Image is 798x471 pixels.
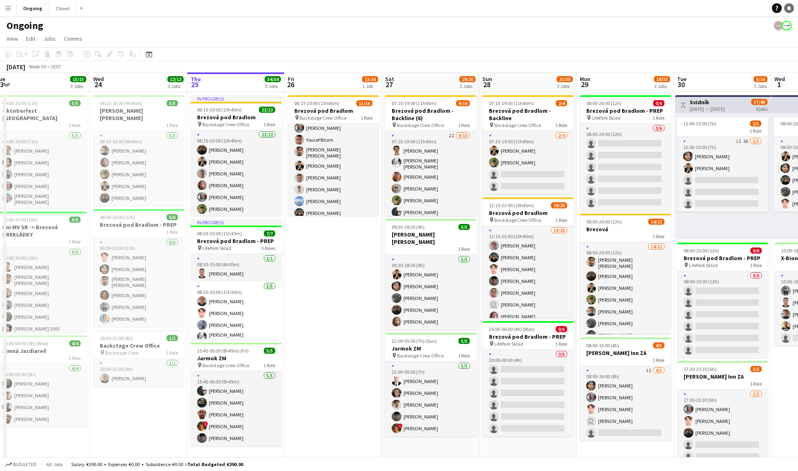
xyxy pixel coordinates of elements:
[93,238,184,327] app-card-role: 6/608:00-20:00 (12h)[PERSON_NAME][PERSON_NAME][PERSON_NAME] [PERSON_NAME][PERSON_NAME][PERSON_NAM...
[586,342,619,348] span: 08:00-16:00 (8h)
[489,326,535,332] span: 20:00-00:00 (4h) (Mon)
[100,100,142,106] span: 06:15-16:00 (9h45m)
[579,80,590,89] span: 29
[653,357,664,363] span: 1 Role
[69,122,81,128] span: 1 Role
[264,230,275,237] span: 7/7
[92,80,104,89] span: 24
[288,75,294,83] span: Fri
[69,217,81,223] span: 6/6
[191,343,282,446] app-job-card: 15:45-00:30 (8h45m) (Fri)5/5Jarmok ZM Backstage Crew Office1 Role5/515:45-00:30 (8h45m)[PERSON_NA...
[773,80,785,89] span: 1
[556,100,567,106] span: 2/4
[750,262,762,268] span: 1 Role
[203,421,208,426] span: !
[677,137,768,212] app-card-role: 1I2A2/513:00-20:00 (7h)[PERSON_NAME][PERSON_NAME]
[482,95,574,194] app-job-card: 07:15-19:00 (11h45m)2/4Brezová pod Bradlom - Backline Backstage Crew Office1 Role2/407:15-19:00 (...
[677,117,768,212] div: 13:00-20:00 (7h)2/51 Role1I2A2/513:00-20:00 (7h)[PERSON_NAME][PERSON_NAME]
[191,371,282,446] app-card-role: 5/515:45-00:30 (8h45m)[PERSON_NAME][PERSON_NAME][PERSON_NAME]![PERSON_NAME][PERSON_NAME]
[774,75,785,83] span: Wed
[288,95,379,216] div: 06:15-20:00 (13h45m)13/16Brezová pod Bradlom Backstage Crew Office1 Role06:15-20:00 (13h45m)[PERS...
[676,80,686,89] span: 30
[167,214,178,220] span: 6/6
[93,330,184,386] app-job-card: 18:00-22:00 (4h)1/1Backstage Crew Office Backstage Crew1 Role1/118:00-22:00 (4h)[PERSON_NAME]
[481,80,492,89] span: 28
[555,122,567,128] span: 1 Role
[580,107,671,114] h3: Brezová pod Bradlom - PREP
[191,114,282,121] h3: Brezová pod Bradlom
[191,282,282,359] app-card-role: 5/508:30-20:00 (11h30m)[PERSON_NAME][PERSON_NAME][PERSON_NAME][PERSON_NAME] [PERSON_NAME]
[26,35,35,42] span: Edit
[264,348,275,354] span: 5/5
[385,131,476,267] app-card-role: 2I9/1007:15-19:00 (11h45m)[PERSON_NAME][PERSON_NAME] [PERSON_NAME][PERSON_NAME][PERSON_NAME][PERS...
[13,462,37,467] span: Budgeted
[385,345,476,352] h3: Jarmok ZM
[167,100,178,106] span: 5/5
[458,353,470,359] span: 1 Role
[580,214,671,334] app-job-card: 08:00-20:00 (12h)14/22Brezová1 Role14/2208:00-20:00 (12h)[PERSON_NAME] [PERSON_NAME][PERSON_NAME]...
[93,131,184,206] app-card-role: 5/506:15-16:00 (9h45m)[PERSON_NAME][PERSON_NAME][PERSON_NAME][PERSON_NAME][PERSON_NAME]
[751,99,767,105] span: 37/40
[45,461,64,467] span: All jobs
[557,76,573,82] span: 21/30
[93,342,184,349] h3: Backstage Crew Office
[384,80,394,89] span: 27
[93,209,184,327] div: 08:00-20:00 (12h)6/6Brezová pod Bradlom - PREP1 Role6/608:00-20:00 (12h)[PERSON_NAME][PERSON_NAME...
[189,80,201,89] span: 25
[49,0,77,16] button: Closed
[362,83,378,89] div: 1 Job
[684,366,717,372] span: 17:30-23:30 (6h)
[482,107,574,122] h3: Brezová pod Bradlom - Backline
[385,361,476,436] app-card-role: 5/522:00-05:00 (7h)[PERSON_NAME][PERSON_NAME][PERSON_NAME][PERSON_NAME]![PERSON_NAME]
[385,219,476,330] div: 09:30-18:30 (9h)5/5[PERSON_NAME] [PERSON_NAME]1 Role5/509:30-18:30 (9h)[PERSON_NAME][PERSON_NAME]...
[397,122,444,128] span: Backstage Crew Office
[191,75,201,83] span: Thu
[265,83,281,89] div: 3 Jobs
[754,83,767,89] div: 3 Jobs
[580,124,671,210] app-card-role: 0/608:00-20:00 (12h)
[392,100,436,106] span: 07:15-19:00 (11h45m)
[648,219,664,225] span: 14/22
[677,361,768,464] app-job-card: 17:30-23:30 (6h)3/5[PERSON_NAME] Inn ZA1 Role3/517:30-23:30 (6h)[PERSON_NAME][PERSON_NAME][PERSON...
[385,255,476,330] app-card-role: 5/509:30-18:30 (9h)[PERSON_NAME][PERSON_NAME][PERSON_NAME][PERSON_NAME][PERSON_NAME]
[7,63,25,71] div: [DATE]
[263,121,275,127] span: 1 Role
[482,75,492,83] span: Sun
[300,115,346,121] span: Backstage Crew Office
[166,229,178,235] span: 1 Role
[69,340,81,346] span: 4/4
[580,337,671,441] app-job-card: 08:00-16:00 (8h)4/5[PERSON_NAME] Inn ZA1 Role1I4/508:00-16:00 (8h)[PERSON_NAME][PERSON_NAME][PERS...
[362,76,378,82] span: 13/16
[191,95,282,102] div: In progress
[580,226,671,233] h3: Brezová
[385,333,476,436] app-job-card: 22:00-05:00 (7h) (Sun)5/5Jarmok ZM Backstage Crew Office1 Role5/522:00-05:00 (7h)[PERSON_NAME][PE...
[494,217,541,223] span: Backstage Crew Office
[494,341,523,347] span: LifePark Sklad
[361,115,373,121] span: 1 Role
[27,64,47,70] span: Week 39
[263,362,275,368] span: 1 Role
[750,366,762,372] span: 3/5
[93,75,104,83] span: Wed
[392,224,425,230] span: 09:30-18:30 (9h)
[385,231,476,245] h3: [PERSON_NAME] [PERSON_NAME]
[750,381,762,387] span: 1 Role
[385,107,476,122] h3: Brezová pod Bradlom - Backline (6)
[191,355,282,362] h3: Jarmok ZM
[754,76,767,82] span: 5/16
[70,83,86,89] div: 3 Jobs
[44,35,56,42] span: Jobs
[482,321,574,436] app-job-card: 20:00-00:00 (4h) (Mon)0/6Brezová pod Bradlom - PREP LifePark Sklad1 Role0/620:00-00:00 (4h)
[105,350,138,356] span: Backstage Crew
[586,100,622,106] span: 08:00-20:00 (12h)
[482,350,574,436] app-card-role: 0/620:00-00:00 (4h)
[294,100,339,106] span: 06:15-20:00 (13h45m)
[750,120,761,127] span: 2/5
[653,115,664,121] span: 1 Role
[100,335,133,341] span: 18:00-22:00 (4h)
[458,338,470,344] span: 5/5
